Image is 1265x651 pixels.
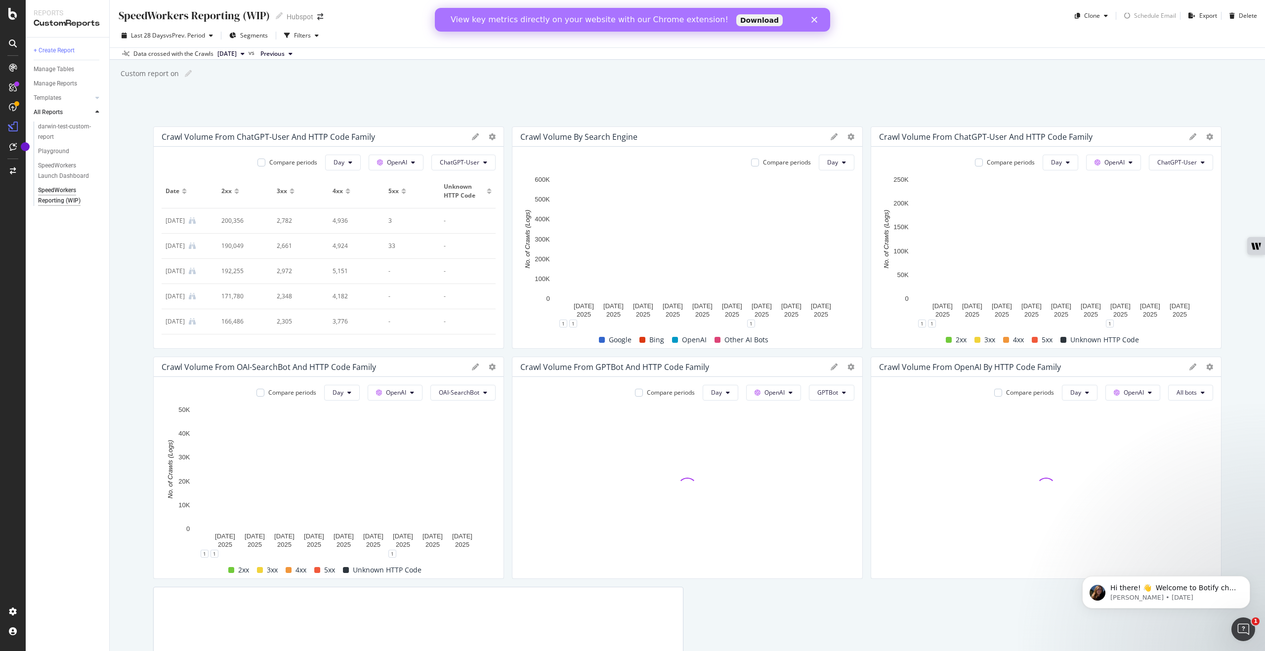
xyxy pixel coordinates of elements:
[781,302,801,310] text: [DATE]
[185,70,192,77] i: Edit report name
[603,302,624,310] text: [DATE]
[38,146,102,157] a: Playground
[166,31,205,40] span: vs Prev. Period
[724,334,768,346] span: Other AI Bots
[277,216,320,225] div: 2,782
[440,158,479,166] span: ChatGPT-User
[1120,9,1134,23] div: loading
[153,357,504,579] div: Crawl Volume from OAI-SearchBot and HTTP Code FamilyCompare periodsDayOpenAIOAI-SearchBotA chart....
[34,45,102,56] a: + Create Report
[747,320,755,327] div: 1
[333,187,343,196] span: 4xx
[984,334,995,346] span: 3xx
[1170,302,1190,310] text: [DATE]
[1252,617,1260,625] span: 1
[871,357,1222,579] div: Crawl Volume from OpenAI by HTTP Code FamilyCompare periodsDayOpenAIAll bots
[1051,158,1062,166] span: Day
[43,38,170,47] p: Message from Laura, sent 11w ago
[38,185,102,206] a: SpeedWorkers Reporting (WIP)
[388,216,431,225] div: 3
[153,126,504,349] div: Crawl Volume from ChatGPT-User and HTTP Code FamilyCompare periodsDayOpenAIChatGPT-UserDate2xx3xx...
[133,49,213,58] div: Data crossed with the Crawls
[333,388,343,397] span: Day
[277,292,320,301] div: 2,348
[535,176,550,183] text: 600K
[784,311,799,318] text: 2025
[1239,11,1257,20] div: Delete
[34,93,61,103] div: Templates
[34,107,92,118] a: All Reports
[928,320,936,327] div: 1
[1013,334,1024,346] span: 4xx
[764,388,785,397] span: OpenAI
[918,320,926,327] div: 1
[1070,388,1081,397] span: Day
[1120,8,1176,24] button: loadingSchedule Email
[520,362,709,372] div: Crawl Volume from GPTBot and HTTP Code Family
[245,532,265,540] text: [DATE]
[388,317,431,326] div: -
[879,174,1213,324] svg: A chart.
[353,564,422,576] span: Unknown HTTP Code
[277,187,287,196] span: 3xx
[814,311,828,318] text: 2025
[178,478,190,485] text: 20K
[1006,388,1054,397] div: Compare periods
[277,317,320,326] div: 2,305
[162,405,496,554] div: A chart.
[215,532,235,540] text: [DATE]
[221,187,232,196] span: 2xx
[333,317,376,326] div: 3,776
[905,295,908,302] text: 0
[388,267,431,276] div: -
[178,453,190,461] text: 30K
[987,158,1035,166] div: Compare periods
[131,31,166,40] span: Last 28 Days
[995,311,1009,318] text: 2025
[178,501,190,509] text: 10K
[1104,158,1125,166] span: OpenAI
[444,267,487,276] div: -
[178,430,190,437] text: 40K
[267,564,278,576] span: 3xx
[827,158,838,166] span: Day
[444,216,487,225] div: -
[722,302,742,310] text: [DATE]
[369,155,423,170] button: OpenAI
[577,311,591,318] text: 2025
[962,302,982,310] text: [DATE]
[307,541,321,548] text: 2025
[535,275,550,283] text: 100K
[256,48,296,60] button: Previous
[569,320,577,327] div: 1
[520,174,854,324] svg: A chart.
[280,28,323,43] button: Filters
[393,532,413,540] text: [DATE]
[221,216,264,225] div: 200,356
[897,271,909,279] text: 50K
[363,532,383,540] text: [DATE]
[38,122,102,142] a: darwin-test-custom-report
[992,302,1012,310] text: [DATE]
[1070,334,1139,346] span: Unknown HTTP Code
[444,242,487,250] div: -
[647,388,695,397] div: Compare periods
[703,385,738,401] button: Day
[248,541,262,548] text: 2025
[879,132,1093,142] div: Crawl Volume from ChatGPT-User and HTTP Code Family
[324,385,360,401] button: Day
[535,196,550,203] text: 500K
[317,13,323,20] div: arrow-right-arrow-left
[287,12,313,22] div: Hubspot
[325,155,361,170] button: Day
[334,532,354,540] text: [DATE]
[1143,311,1157,318] text: 2025
[34,93,92,103] a: Templates
[166,317,185,326] div: 12 Sep. 2025
[166,216,185,225] div: 8 Sep. 2025
[817,388,838,397] span: GPTBot
[1071,8,1112,24] button: Clone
